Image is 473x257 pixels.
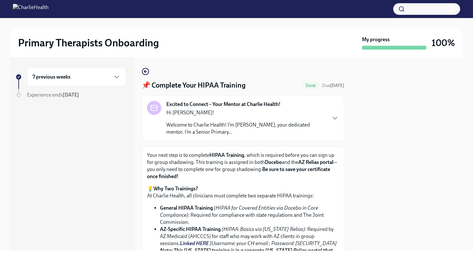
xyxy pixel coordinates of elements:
strong: General HIPAA Training [160,205,213,211]
p: 💡 At Charlie Health, all clinicians must complete two separate HIPAA trainings: [147,185,339,199]
strong: Docebo [265,159,282,165]
strong: [DATE] [63,92,79,98]
strong: My progress [362,36,390,43]
p: Your next step is to complete , which is required before you can sign up for group shadowing. Thi... [147,152,339,180]
a: Linked HERE [180,240,209,246]
strong: AZ Relias portal [298,159,333,165]
h2: Primary Therapists Onboarding [18,36,159,49]
span: Due [322,83,344,88]
em: (HIPAA for Covered Entities via Docebo in Core Compliance) [160,205,318,218]
strong: AZ-Specific HIPAA Training [160,226,221,232]
span: July 9th, 2025 07:00 [322,82,344,89]
div: 7 previous weeks [27,68,126,86]
strong: Excited to Connect – Your Mentor at Charlie Health! [166,101,281,108]
p: Hi [PERSON_NAME]! [166,109,326,116]
h6: 7 previous weeks [32,73,70,81]
strong: [DATE] [330,83,344,88]
p: Welcome to Charlie Health! I’m [PERSON_NAME], your dedicated mentor. I’m a Senior Primary... [166,121,326,136]
li: : Required for compliance with state regulations and The Joint Commission. [160,205,339,226]
strong: Why Two Trainings? [153,186,198,192]
span: Done [302,83,320,88]
strong: HIPAA Training [209,152,244,158]
h4: 📌 Complete Your HIPAA Training [142,81,246,90]
h3: 100% [431,37,455,49]
em: [Username: your CH email ; Password: [SECURITY_DATA] [210,240,337,246]
img: CharlieHealth [13,4,49,14]
span: Experience ends [27,92,79,98]
em: (HIPAA: Basics via [US_STATE] Relias) [222,226,305,232]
